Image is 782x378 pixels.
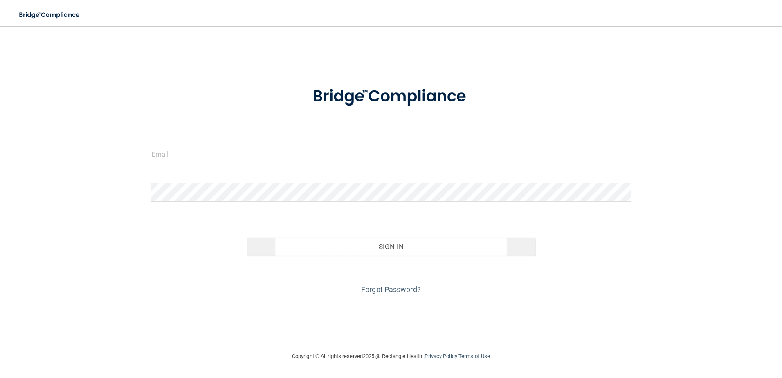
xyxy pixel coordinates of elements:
[425,353,457,359] a: Privacy Policy
[242,343,540,369] div: Copyright © All rights reserved 2025 @ Rectangle Health | |
[12,7,88,23] img: bridge_compliance_login_screen.278c3ca4.svg
[151,145,631,163] input: Email
[247,238,535,256] button: Sign In
[361,285,421,294] a: Forgot Password?
[458,353,490,359] a: Terms of Use
[296,75,486,118] img: bridge_compliance_login_screen.278c3ca4.svg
